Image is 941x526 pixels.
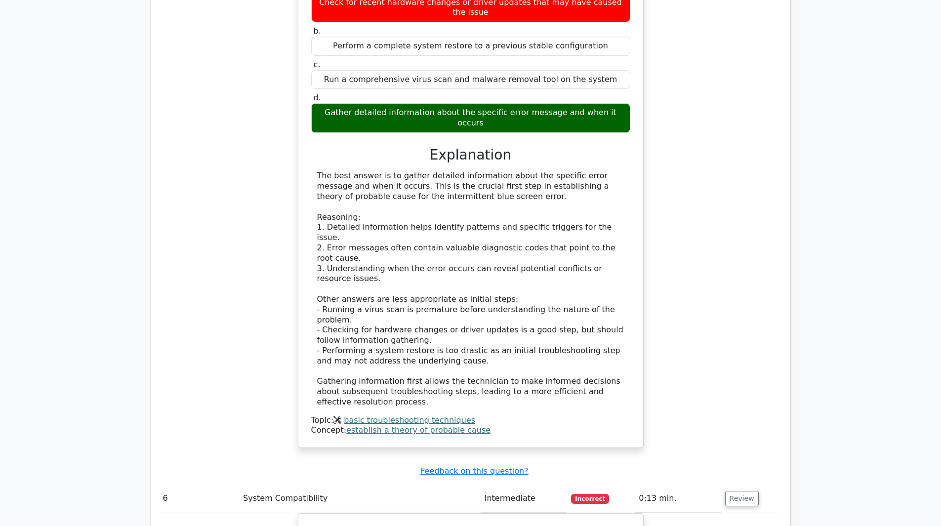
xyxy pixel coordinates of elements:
div: Run a comprehensive virus scan and malware removal tool on the system [311,70,630,89]
div: The best answer is to gather detailed information about the specific error message and when it oc... [317,171,624,407]
span: b. [314,26,321,36]
td: 0:13 min. [635,485,721,513]
a: Feedback on this question? [420,466,528,476]
span: Incorrect [571,494,609,504]
div: Concept: [311,425,630,436]
a: establish a theory of probable cause [346,425,491,435]
div: Topic: [311,415,630,426]
div: Gather detailed information about the specific error message and when it occurs [311,103,630,133]
span: d. [314,93,321,102]
td: 6 [159,485,240,513]
a: basic troubleshooting techniques [344,415,475,425]
td: System Compatibility [239,485,481,513]
button: Review [725,491,759,506]
span: c. [314,60,321,69]
div: Perform a complete system restore to a previous stable configuration [311,37,630,56]
h3: Explanation [317,147,624,163]
td: Intermediate [481,485,568,513]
